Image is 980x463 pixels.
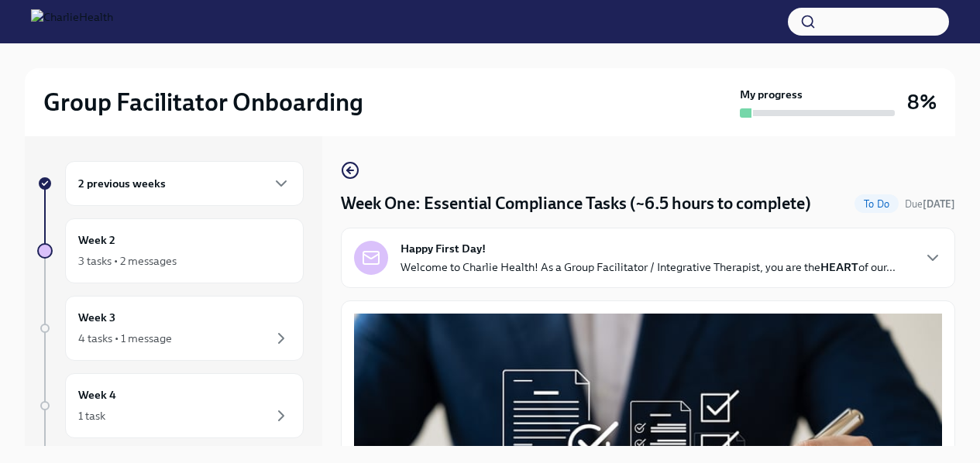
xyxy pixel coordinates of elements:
strong: HEART [820,260,858,274]
h4: Week One: Essential Compliance Tasks (~6.5 hours to complete) [341,192,811,215]
span: To Do [854,198,899,210]
div: 3 tasks • 2 messages [78,253,177,269]
a: Week 41 task [37,373,304,438]
strong: Happy First Day! [401,241,486,256]
div: 1 task [78,408,105,424]
h6: Week 4 [78,386,116,403]
h6: Week 2 [78,231,115,249]
a: Week 34 tasks • 1 message [37,296,304,361]
h3: 8% [907,88,937,116]
span: August 18th, 2025 10:00 [905,197,955,211]
strong: My progress [740,87,803,102]
div: 2 previous weeks [65,161,304,206]
strong: [DATE] [923,198,955,210]
p: Welcome to Charlie Health! As a Group Facilitator / Integrative Therapist, you are the of our... [401,259,896,275]
div: 4 tasks • 1 message [78,331,172,346]
h2: Group Facilitator Onboarding [43,87,363,118]
span: Due [905,198,955,210]
img: CharlieHealth [31,9,113,34]
h6: Week 3 [78,309,115,326]
h6: 2 previous weeks [78,175,166,192]
a: Week 23 tasks • 2 messages [37,218,304,283]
